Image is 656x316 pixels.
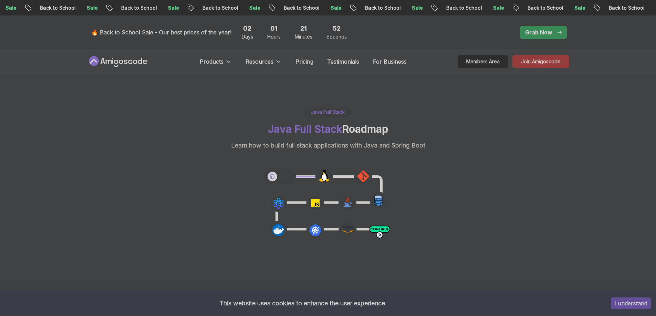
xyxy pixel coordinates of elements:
[295,57,313,66] a: Pricing
[525,28,552,36] p: Grab Now
[404,4,426,11] p: Sale
[486,4,508,11] p: Sale
[300,24,307,33] span: 21 Minutes
[304,107,352,117] div: Java Full Stack
[243,24,251,33] span: 2 Days
[567,4,589,11] p: Sale
[439,4,486,11] p: Back to School
[270,24,278,33] span: 1 Hours
[520,4,567,11] p: Back to School
[231,141,425,150] p: Learn how to build full stack applications with Java and Spring Boot
[114,4,160,11] p: Back to School
[268,123,342,135] span: Java Full Stack
[513,55,569,68] p: Join Amigoscode
[326,33,347,40] span: Seconds
[195,4,242,11] p: Back to School
[323,4,345,11] p: Sale
[276,4,323,11] p: Back to School
[295,33,312,40] span: Minutes
[5,296,601,311] div: This website uses cookies to enhance the user experience.
[32,4,79,11] p: Back to School
[246,57,273,66] p: Resources
[242,33,253,40] span: Days
[357,4,404,11] p: Back to School
[79,4,101,11] p: Sale
[373,57,407,66] a: For Business
[512,55,569,68] a: Join Amigoscode
[242,4,264,11] p: Sale
[611,297,651,309] button: Accept cookies
[327,57,359,66] a: Testimonials
[200,57,232,71] button: Products
[160,4,183,11] p: Sale
[458,55,508,68] a: Members Area
[246,57,282,71] button: Resources
[267,33,281,40] span: Hours
[601,4,648,11] p: Back to School
[200,57,223,66] p: Products
[268,123,388,135] h1: Roadmap
[333,24,341,33] span: 52 Seconds
[91,28,231,36] p: 🔥 Back to School Sale - Our best prices of the year!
